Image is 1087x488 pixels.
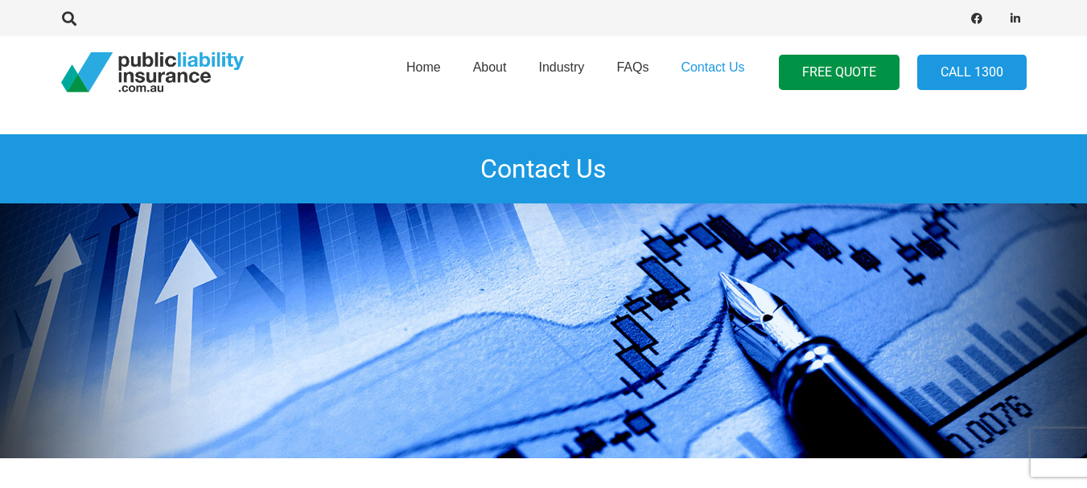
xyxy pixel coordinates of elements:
a: Home [390,31,457,113]
a: pli_logotransparent [61,52,244,92]
a: Contact Us [665,31,760,113]
a: LinkedIn [1004,7,1027,30]
span: Home [406,60,441,74]
span: Industry [538,60,584,74]
a: Facebook [966,7,988,30]
a: Industry [522,31,600,113]
span: About [473,60,507,74]
span: Contact Us [681,60,744,74]
a: Search [54,11,86,26]
a: FAQs [600,31,665,113]
a: About [457,31,523,113]
a: FREE QUOTE [779,55,900,91]
span: FAQs [616,60,648,74]
a: Call 1300 [917,55,1027,91]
